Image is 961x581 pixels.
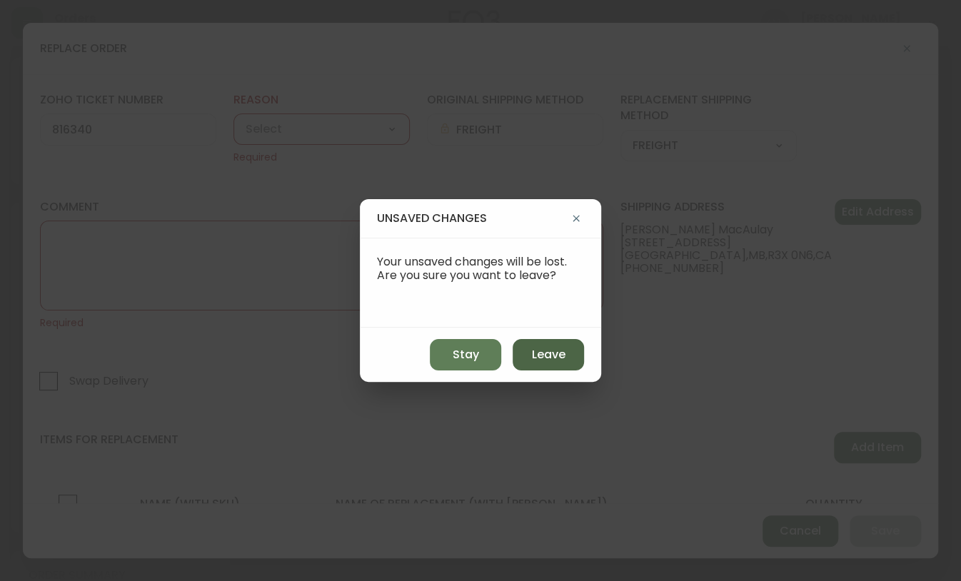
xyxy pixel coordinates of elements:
[430,339,501,370] button: Stay
[513,339,584,370] button: Leave
[377,253,567,283] span: Your unsaved changes will be lost. Are you sure you want to leave?
[453,347,479,363] span: Stay
[377,211,568,226] h4: unsaved changes
[532,347,565,363] span: Leave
